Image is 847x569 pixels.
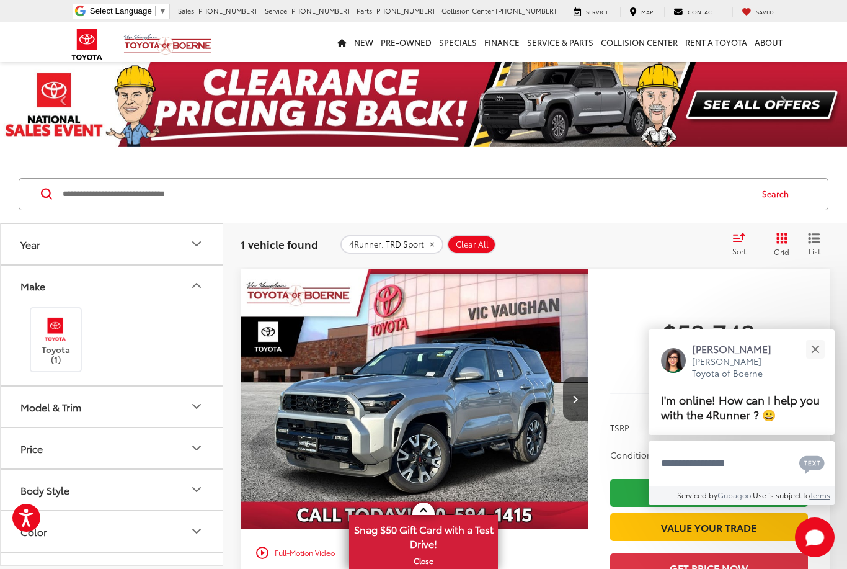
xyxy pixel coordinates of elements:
[155,6,156,16] span: ​
[456,240,489,249] span: Clear All
[435,22,481,62] a: Specials
[661,391,820,423] span: I'm online! How can I help you with the 4Runner ? 😀
[189,441,204,455] div: Price
[610,479,808,507] a: Check Availability
[1,387,224,427] button: Model & TrimModel & Trim
[620,7,662,17] a: Map
[563,377,588,421] button: Next image
[240,269,589,530] a: 2025 Toyota 4Runner TRD Sport RWD2025 Toyota 4Runner TRD Sport RWD2025 Toyota 4Runner TRD Sport R...
[357,6,372,16] span: Parts
[750,179,807,210] button: Search
[726,232,760,257] button: Select sort value
[641,7,653,16] span: Map
[610,354,808,367] span: [DATE] Price:
[808,246,820,256] span: List
[31,315,81,365] label: Toyota (1)
[481,22,523,62] a: Finance
[597,22,681,62] a: Collision Center
[732,246,746,256] span: Sort
[61,179,750,209] input: Search by Make, Model, or Keyword
[178,6,194,16] span: Sales
[664,7,725,17] a: Contact
[799,454,825,474] svg: Text
[688,7,716,16] span: Contact
[349,240,424,249] span: 4Runner: TRD Sport
[189,524,204,539] div: Color
[20,442,43,454] div: Price
[796,449,828,477] button: Chat with SMS
[610,421,632,434] span: TSRP:
[241,236,318,251] span: 1 vehicle found
[189,236,204,251] div: Year
[441,6,494,16] span: Collision Center
[123,34,212,55] img: Vic Vaughan Toyota of Boerne
[610,317,808,348] span: $52,743
[1,470,224,510] button: Body StyleBody Style
[681,22,751,62] a: Rent a Toyota
[1,224,224,264] button: YearYear
[564,7,618,17] a: Service
[692,356,784,380] p: [PERSON_NAME] Toyota of Boerne
[350,22,377,62] a: New
[1,428,224,468] button: PricePrice
[717,490,753,500] a: Gubagoo.
[334,22,350,62] a: Home
[732,7,783,17] a: My Saved Vehicles
[751,22,786,62] a: About
[189,278,204,293] div: Make
[289,6,350,16] span: [PHONE_NUMBER]
[20,238,40,250] div: Year
[340,235,443,254] button: remove 4Runner: TRD%20Sport
[20,401,81,413] div: Model & Trim
[189,399,204,414] div: Model & Trim
[196,6,257,16] span: [PHONE_NUMBER]
[610,449,735,461] button: Conditional Toyota Offers
[649,441,835,486] textarea: Type your message
[799,232,830,257] button: List View
[610,449,734,461] span: Conditional Toyota Offers
[677,490,717,500] span: Serviced by
[350,516,497,554] span: Snag $50 Gift Card with a Test Drive!
[377,22,435,62] a: Pre-Owned
[795,517,835,557] svg: Start Chat
[649,329,835,505] div: Close[PERSON_NAME][PERSON_NAME] Toyota of BoerneI'm online! How can I help you with the 4Runner ?...
[240,269,589,530] div: 2025 Toyota 4Runner TRD Sport 0
[1,266,224,306] button: MakeMake
[760,232,799,257] button: Grid View
[90,6,167,16] a: Select Language​
[374,6,435,16] span: [PHONE_NUMBER]
[90,6,152,16] span: Select Language
[20,526,47,537] div: Color
[610,513,808,541] a: Value Your Trade
[810,490,830,500] a: Terms
[64,24,110,65] img: Toyota
[523,22,597,62] a: Service & Parts: Opens in a new tab
[38,315,73,344] img: Vic Vaughan Toyota of Boerne in Boerne, TX)
[586,7,609,16] span: Service
[1,511,224,552] button: ColorColor
[753,490,810,500] span: Use is subject to
[774,246,789,257] span: Grid
[265,6,287,16] span: Service
[20,484,69,496] div: Body Style
[495,6,556,16] span: [PHONE_NUMBER]
[795,517,835,557] button: Toggle Chat Window
[756,7,774,16] span: Saved
[240,269,589,531] img: 2025 Toyota 4Runner TRD Sport RWD
[802,336,828,362] button: Close
[189,482,204,497] div: Body Style
[692,342,784,356] p: [PERSON_NAME]
[159,6,167,16] span: ▼
[447,235,496,254] button: Clear All
[20,280,45,292] div: Make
